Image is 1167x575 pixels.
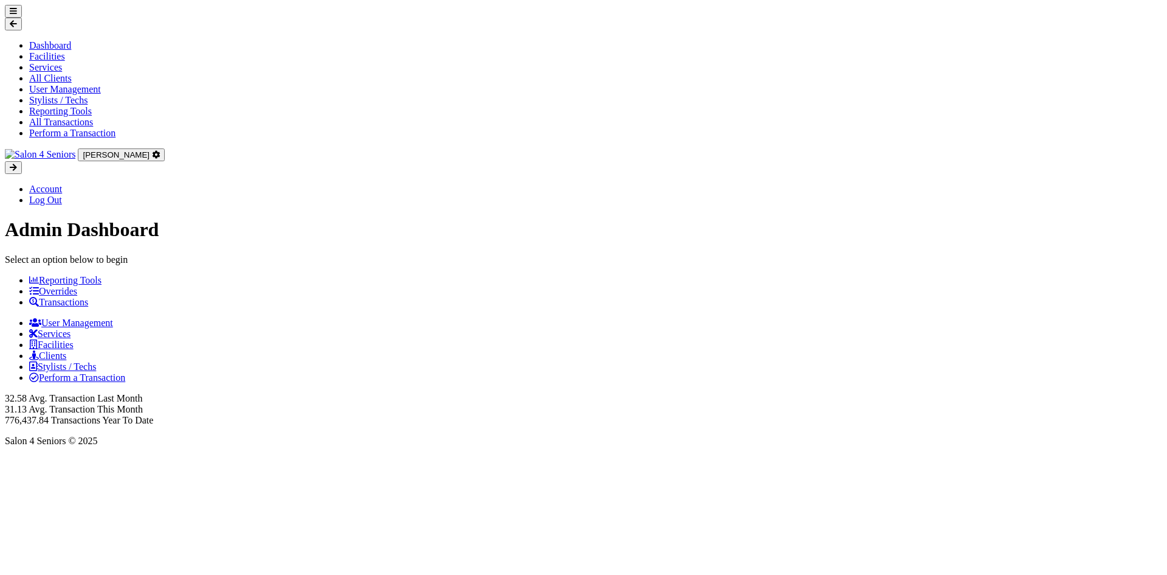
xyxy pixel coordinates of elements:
a: Log Out [29,195,62,205]
span: Avg. Transaction Last Month [29,393,142,403]
a: Account [29,184,62,194]
a: All Transactions [29,117,93,127]
a: Perform a Transaction [29,128,115,138]
a: Stylists / Techs [29,361,96,372]
a: Facilities [29,51,65,61]
span: 776,437.84 [5,415,49,425]
a: Stylists / Techs [29,95,88,105]
span: 32.58 [5,393,27,403]
a: User Management [29,84,101,94]
a: Services [29,329,71,339]
a: Transactions [29,297,88,307]
h1: Admin Dashboard [5,218,1162,241]
a: Reporting Tools [29,275,102,285]
p: Select an option below to begin [5,254,1162,265]
span: Avg. Transaction This Month [29,404,143,414]
a: Facilities [29,340,74,350]
img: Salon 4 Seniors [5,149,75,160]
a: Reporting Tools [29,106,92,116]
a: Perform a Transaction [29,372,125,383]
span: 31.13 [5,404,27,414]
span: Transactions Year To Date [51,415,154,425]
p: Salon 4 Seniors © 2025 [5,436,1162,447]
a: Overrides [29,286,77,296]
a: Clients [29,350,66,361]
a: Dashboard [29,40,71,51]
button: [PERSON_NAME] [78,148,164,161]
a: All Clients [29,73,72,83]
a: User Management [29,318,113,328]
a: Services [29,62,62,72]
span: [PERSON_NAME] [83,150,150,159]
